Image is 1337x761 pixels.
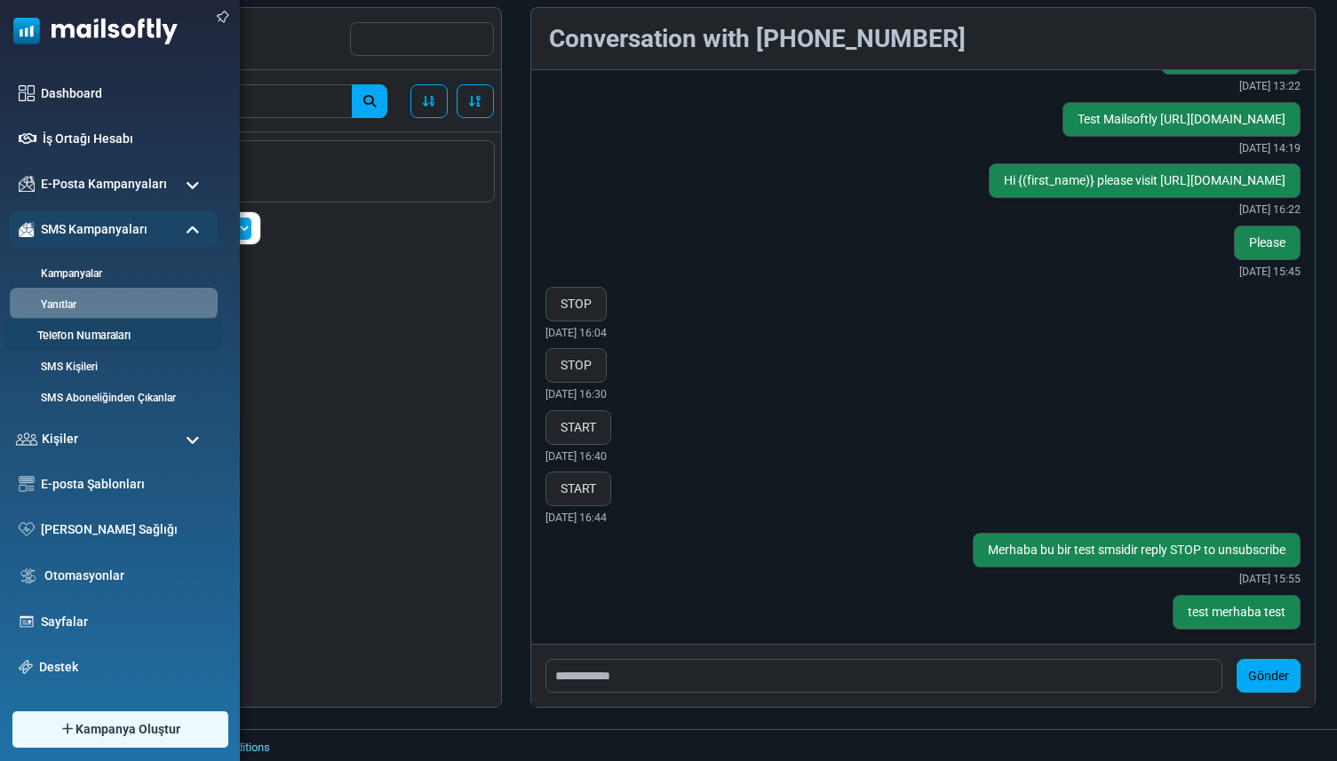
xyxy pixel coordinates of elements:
div: Conversation with [PHONE_NUMBER] [540,20,1306,58]
small: [DATE] 16:04 [545,325,607,341]
a: Sayfalar [41,613,209,631]
a: Yanıtlar [10,297,213,313]
span: SMS Kampanyaları [41,220,147,239]
div: START [545,410,611,445]
a: Telefon Numaraları [4,328,218,345]
img: campaigns-icon-active.png [19,222,35,237]
div: Merhaba bu bir test smsidir reply STOP to unsubscribe [973,533,1301,567]
span: Son yanıt tarihi: [DATE] [98,173,485,192]
div: START [545,472,611,506]
span: [PHONE_NUMBER] [98,152,485,173]
small: [DATE] 13:22 [1239,78,1301,94]
small: [DATE] 14:19 [1239,140,1301,156]
span: E-Posta Kampanyaları [41,175,167,194]
span: Kampanya Oluştur [76,720,180,739]
small: [DATE] 15:45 [1239,264,1301,280]
a: Kampanyalar [10,266,213,281]
img: contacts-icon.svg [16,432,37,445]
small: [DATE] 16:30 [545,386,607,402]
img: landing_pages.svg [19,614,35,630]
small: [DATE] 16:40 [545,448,607,464]
div: test merhaba test [1173,595,1301,630]
img: workflow.svg [19,566,38,586]
a: Dashboard [41,84,209,103]
span: Kişiler [42,430,78,448]
div: Hi {(first_name)} please visit [URL][DOMAIN_NAME] [989,163,1301,198]
a: [PERSON_NAME] Sağlığı [41,520,209,539]
a: SMS Aboneliğinden Çıkanlar [10,390,213,406]
img: domain-health-icon.svg [19,522,35,536]
a: İş Ortağı Hesabı [43,130,209,148]
div: Test Mailsoftly [URL][DOMAIN_NAME] [1062,102,1301,137]
footer: 2025 [58,729,1337,761]
a: E-posta Şablonları [41,475,209,494]
a: SMS Kişileri [10,359,213,375]
img: email-templates-icon.svg [19,476,35,492]
small: [DATE] 16:44 [545,510,607,526]
small: [DATE] 16:22 [1239,202,1301,218]
div: Please [1234,226,1301,260]
button: Gönder [1237,659,1301,693]
div: STOP [545,287,607,321]
img: campaigns-icon.png [19,176,35,192]
img: support-icon.svg [19,660,33,674]
a: Otomasyonlar [44,567,209,585]
img: dashboard-icon.svg [19,85,35,101]
div: STOP [545,348,607,383]
a: Destek [39,658,209,677]
small: [DATE] 15:55 [1239,571,1301,587]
